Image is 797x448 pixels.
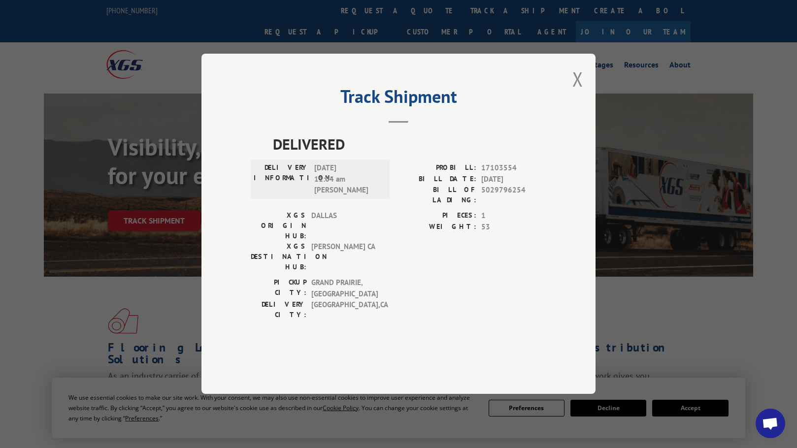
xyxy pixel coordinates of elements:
[254,163,309,196] label: DELIVERY INFORMATION:
[398,185,476,206] label: BILL OF LADING:
[481,185,546,206] span: 5029796254
[756,409,785,438] div: Open chat
[251,90,546,108] h2: Track Shipment
[251,242,306,273] label: XGS DESTINATION HUB:
[311,211,378,242] span: DALLAS
[481,222,546,233] span: 53
[481,163,546,174] span: 17103554
[311,300,378,320] span: [GEOGRAPHIC_DATA] , CA
[572,66,583,92] button: Close modal
[251,300,306,320] label: DELIVERY CITY:
[273,133,546,156] span: DELIVERED
[398,163,476,174] label: PROBILL:
[311,242,378,273] span: [PERSON_NAME] CA
[398,174,476,185] label: BILL DATE:
[251,211,306,242] label: XGS ORIGIN HUB:
[481,174,546,185] span: [DATE]
[314,163,381,196] span: [DATE] 11:04 am [PERSON_NAME]
[311,278,378,300] span: GRAND PRAIRIE , [GEOGRAPHIC_DATA]
[481,211,546,222] span: 1
[398,211,476,222] label: PIECES:
[251,278,306,300] label: PICKUP CITY:
[398,222,476,233] label: WEIGHT:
